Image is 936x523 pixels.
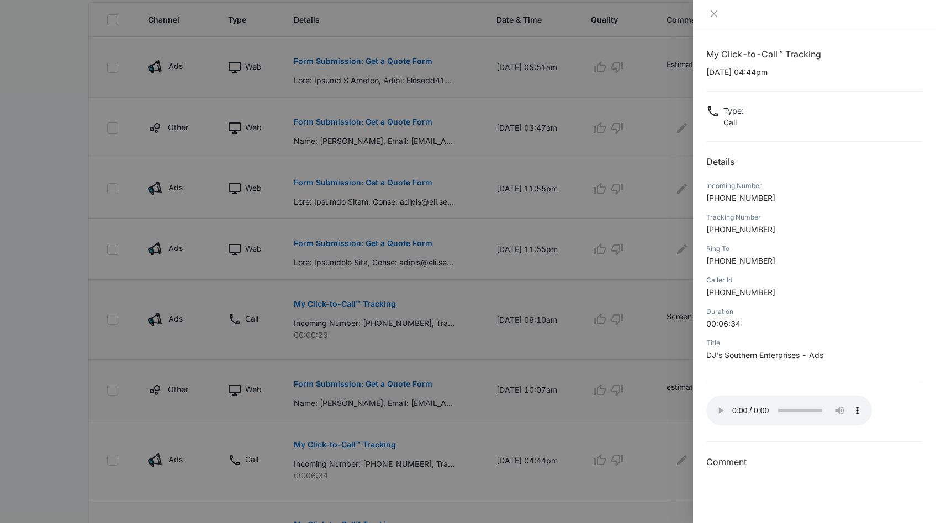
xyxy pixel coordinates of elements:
div: Ring To [706,244,923,254]
div: Title [706,338,923,348]
div: Incoming Number [706,181,923,191]
span: [PHONE_NUMBER] [706,225,775,234]
div: Tracking Number [706,212,923,222]
p: [DATE] 04:44pm [706,66,923,78]
span: [PHONE_NUMBER] [706,193,775,202]
span: [PHONE_NUMBER] [706,256,775,265]
button: Close [706,9,722,19]
h1: My Click-to-Call™ Tracking [706,47,923,61]
h3: Comment [706,455,923,468]
span: [PHONE_NUMBER] [706,287,775,297]
span: DJ's Southern Enterprises - Ads [706,350,823,360]
audio: Your browser does not support the audio tag. [706,396,872,425]
p: Type : [723,105,744,116]
p: Call [723,116,744,128]
span: 00:06:34 [706,319,741,328]
div: Duration [706,307,923,317]
div: Caller Id [706,275,923,285]
h2: Details [706,155,923,168]
span: close [710,9,718,18]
